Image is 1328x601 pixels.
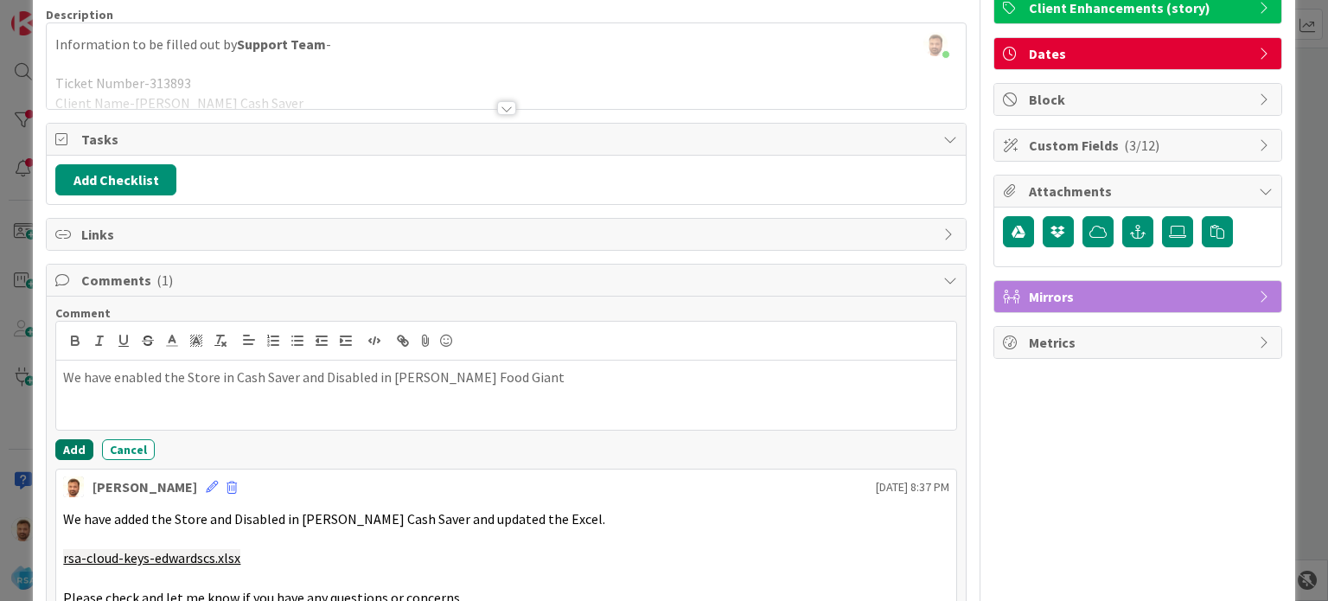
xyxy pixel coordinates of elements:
[55,439,93,460] button: Add
[93,476,197,497] div: [PERSON_NAME]
[102,439,155,460] button: Cancel
[1029,286,1250,307] span: Mirrors
[1029,135,1250,156] span: Custom Fields
[1029,89,1250,110] span: Block
[237,35,326,53] strong: Support Team
[55,164,176,195] button: Add Checklist
[63,368,948,387] p: We have enabled the Store in Cash Saver and Disabled in [PERSON_NAME] Food Giant
[1029,181,1250,201] span: Attachments
[46,7,113,22] span: Description
[63,510,605,527] span: We have added the Store and Disabled in [PERSON_NAME] Cash Saver and updated the Excel.
[81,270,934,291] span: Comments
[876,478,949,496] span: [DATE] 8:37 PM
[63,476,84,497] img: AS
[1124,137,1159,154] span: ( 3/12 )
[923,32,948,56] img: XQnMoIyljuWWkMzYLB6n4fjicomZFlZU.png
[63,549,240,566] a: rsa-cloud-keys-edwardscs.xlsx
[55,305,111,321] span: Comment
[81,224,934,245] span: Links
[156,272,173,289] span: ( 1 )
[81,129,934,150] span: Tasks
[55,35,956,54] p: Information to be filled out by -
[1029,43,1250,64] span: Dates
[1029,332,1250,353] span: Metrics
